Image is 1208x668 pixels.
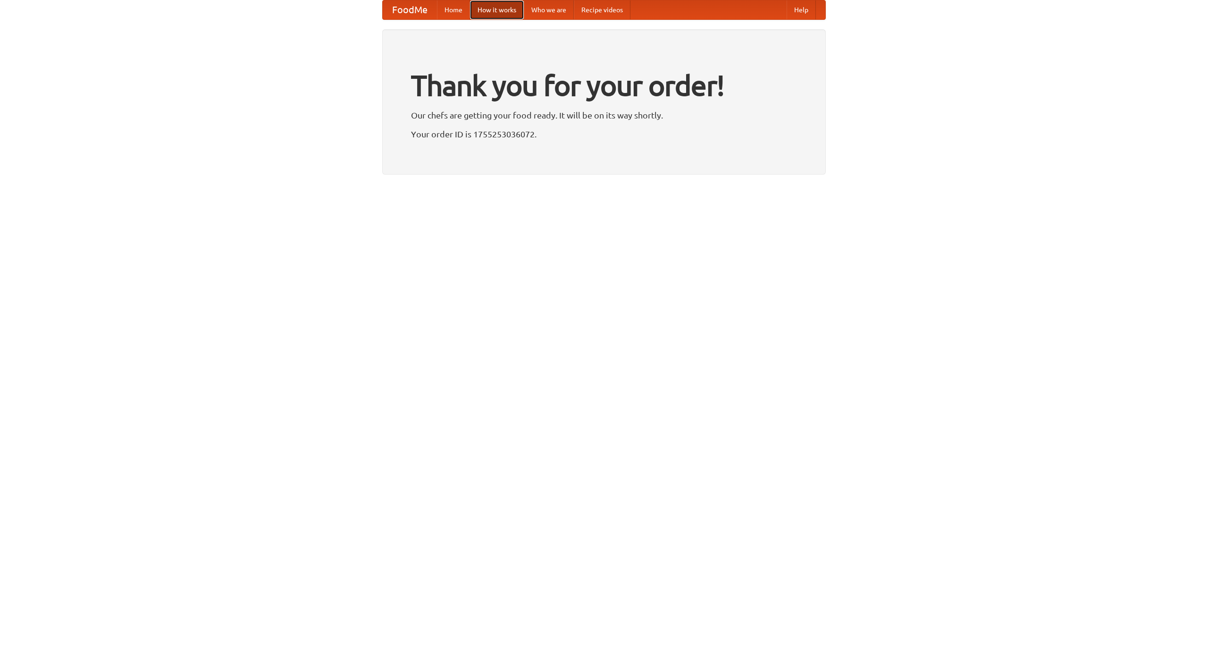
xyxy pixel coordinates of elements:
[524,0,574,19] a: Who we are
[437,0,470,19] a: Home
[411,108,797,122] p: Our chefs are getting your food ready. It will be on its way shortly.
[383,0,437,19] a: FoodMe
[411,127,797,141] p: Your order ID is 1755253036072.
[470,0,524,19] a: How it works
[787,0,816,19] a: Help
[574,0,630,19] a: Recipe videos
[411,63,797,108] h1: Thank you for your order!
